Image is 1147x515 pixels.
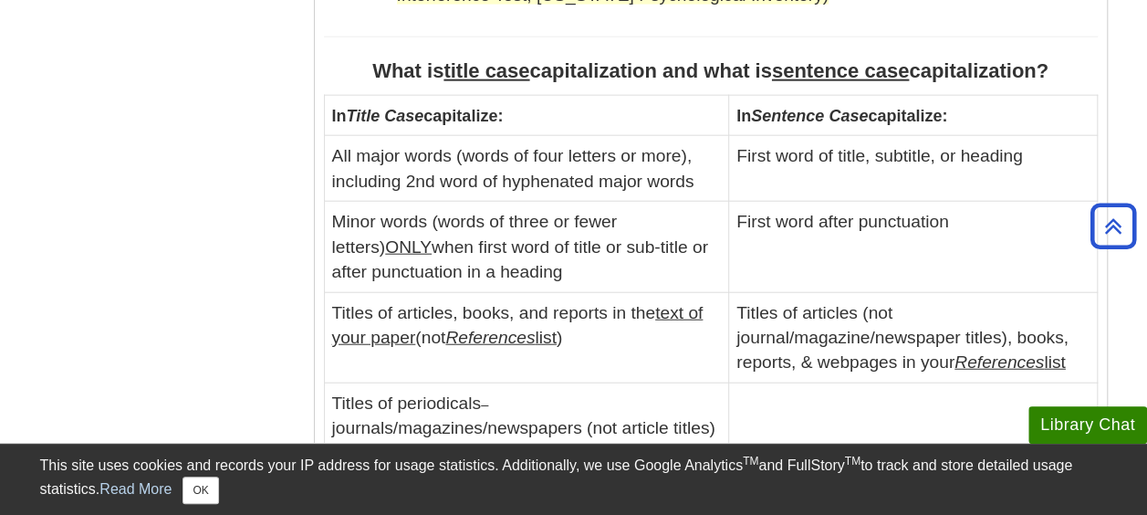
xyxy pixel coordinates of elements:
[481,397,488,412] span: –
[954,352,1066,372] u: list
[729,292,1097,383] td: Titles of articles (not journal/magazine/newspaper titles), books, reports, & webpages in your
[347,107,424,125] em: Title Case
[385,237,432,257] u: ONLY
[729,202,1097,292] td: First word after punctuation
[1028,406,1147,444] button: Library Chat
[99,481,172,497] a: Read More
[772,59,909,82] u: sentence case
[324,136,729,202] td: All major words (words of four letters or more), including 2nd word of hyphenated major words
[751,107,868,125] em: Sentence Case
[182,477,218,504] button: Close
[332,303,704,347] u: text of your paper
[1084,214,1142,238] a: Back to Top
[372,59,1048,82] strong: What is capitalization and what is capitalization?
[954,352,1044,372] em: References
[729,136,1097,202] td: First word of title, subtitle, or heading
[324,383,729,473] td: Titles of periodicals journals/magazines/newspapers (not article titles) in your
[324,292,729,383] td: Titles of articles, books, and reports in the (not )
[324,202,729,292] td: Minor words (words of three or fewer letters) when first word of title or sub-title or after punc...
[743,455,758,468] sup: TM
[445,328,557,347] u: list
[736,107,947,125] strong: In capitalize:
[445,328,535,347] em: References
[845,455,860,468] sup: TM
[332,107,504,125] strong: In capitalize:
[443,59,529,82] u: title case
[40,455,1108,504] div: This site uses cookies and records your IP address for usage statistics. Additionally, we use Goo...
